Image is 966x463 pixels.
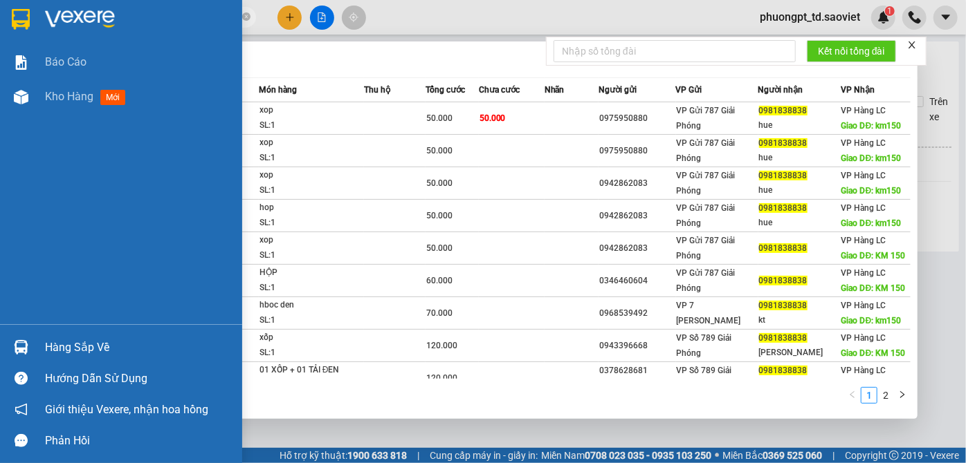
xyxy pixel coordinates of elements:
span: 50.000 [426,211,453,220]
div: xop [259,103,363,118]
span: Kết nối tổng đài [818,44,885,59]
span: VP Số 789 Giải Phóng [677,366,732,390]
span: 0981838838 [759,171,808,180]
div: hue [759,183,840,198]
div: SL: 1 [259,183,363,198]
span: VP Hàng LC [841,366,886,375]
div: 0942862083 [599,241,675,256]
span: Giao DĐ: km150 [841,186,902,196]
span: VP Gửi 787 Giải Phóng [677,268,736,293]
span: 0981838838 [759,333,808,343]
div: SL: 1 [259,281,363,296]
span: VP Gửi [676,85,702,95]
span: 70.000 [426,308,453,318]
div: SL: 1 [259,118,363,133]
span: Giao DĐ: KM 150 [841,348,906,358]
span: VP Gửi 787 Giải Phóng [677,106,736,131]
li: 2 [877,387,894,404]
span: 0981838838 [759,138,808,148]
span: 0981838838 [759,203,808,213]
span: 0981838838 [759,243,808,253]
span: 60.000 [426,276,453,285]
div: KT [599,378,675,393]
div: [PERSON_NAME] [759,378,840,393]
span: VP Gửi 787 Giải Phóng [677,203,736,228]
div: kt [759,313,840,328]
div: SL: 1 [259,151,363,166]
div: SL: 2 [259,378,363,393]
span: Món hàng [259,85,297,95]
div: xốp [259,330,363,346]
span: mới [100,90,125,105]
span: Giao DĐ: km150 [841,153,902,163]
span: Báo cáo [45,53,86,70]
span: right [898,390,906,399]
div: hue [759,216,840,230]
a: 2 [878,388,893,403]
div: Hướng dẫn sử dụng [45,368,232,389]
span: 120.000 [426,341,457,350]
span: Giao DĐ: km150 [841,121,902,131]
span: VP Gửi 787 Giải Phóng [677,171,736,196]
div: 0975950880 [599,111,675,126]
span: 50.000 [426,113,453,123]
div: Hàng sắp về [45,337,232,358]
div: hboc den [259,298,363,313]
span: 120.000 [426,373,457,383]
span: 0981838838 [759,301,808,310]
span: Giao DĐ: km150 [841,316,902,325]
span: 50.000 [480,113,506,123]
span: Giao DĐ: KM 150 [841,251,906,261]
div: 0942862083 [599,209,675,223]
span: Giao DĐ: KM 150 [841,283,906,293]
span: VP Hàng LC [841,301,886,310]
div: 0346460604 [599,274,675,288]
li: Next Page [894,387,911,404]
span: message [15,434,28,447]
div: hop [259,200,363,216]
li: 1 [861,387,877,404]
img: warehouse-icon [14,90,28,104]
span: 0981838838 [759,366,808,375]
span: Người nhận [758,85,803,95]
span: close [907,40,917,50]
img: solution-icon [14,55,28,70]
button: right [894,387,911,404]
span: 50.000 [426,146,453,155]
span: VP Hàng LC [841,138,886,148]
span: VP Gửi 787 Giải Phóng [677,236,736,261]
span: VP Số 789 Giải Phóng [677,333,732,358]
div: SL: 1 [259,216,363,231]
button: left [844,387,861,404]
span: VP Hàng LC [841,236,886,245]
span: VP Gửi 787 Giải Phóng [677,138,736,163]
span: Nhãn [545,85,565,95]
div: hue [759,118,840,133]
span: Người gửi [599,85,637,95]
span: Giới thiệu Vexere, nhận hoa hồng [45,401,208,418]
div: 0975950880 [599,144,675,158]
div: 0943396668 [599,339,675,353]
div: hue [759,151,840,165]
span: VP Nhận [841,85,875,95]
span: VP Hàng LC [841,106,886,115]
button: Kết nối tổng đài [807,40,896,62]
div: xop [259,168,363,183]
span: question-circle [15,372,28,385]
span: VP Hàng LC [841,203,886,213]
div: SL: 1 [259,248,363,263]
a: 1 [862,388,877,403]
span: Kho hàng [45,90,93,103]
span: Giao DĐ: km150 [841,218,902,228]
span: Thu hộ [364,85,390,95]
span: Tổng cước [426,85,465,95]
div: 0942862083 [599,176,675,191]
img: warehouse-icon [14,340,28,355]
span: 50.000 [426,178,453,188]
li: Previous Page [844,387,861,404]
div: SL: 1 [259,346,363,361]
div: 0378628681 [599,363,675,378]
span: VP Hàng LC [841,171,886,180]
div: SL: 1 [259,313,363,328]
div: HỘP [259,265,363,281]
